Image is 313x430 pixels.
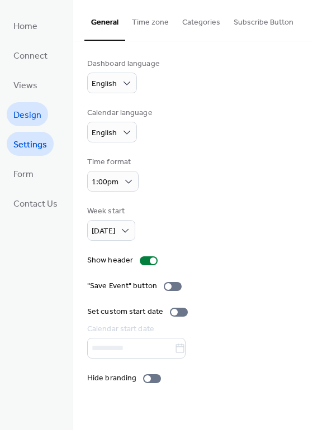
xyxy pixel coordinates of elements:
[13,77,37,94] span: Views
[87,280,157,292] div: "Save Event" button
[7,102,48,126] a: Design
[13,107,41,124] span: Design
[87,107,153,119] div: Calendar language
[92,77,117,92] span: English
[92,175,118,190] span: 1:00pm
[92,224,115,239] span: [DATE]
[7,191,64,215] a: Contact Us
[87,323,297,335] div: Calendar start date
[87,255,133,266] div: Show header
[13,195,58,213] span: Contact Us
[87,156,136,168] div: Time format
[92,126,117,141] span: English
[87,206,133,217] div: Week start
[13,136,47,154] span: Settings
[13,18,37,35] span: Home
[7,132,54,156] a: Settings
[13,47,48,65] span: Connect
[87,58,160,70] div: Dashboard language
[7,43,54,67] a: Connect
[7,73,44,97] a: Views
[87,372,136,384] div: Hide branding
[7,161,40,185] a: Form
[13,166,34,183] span: Form
[7,13,44,37] a: Home
[87,306,163,318] div: Set custom start date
